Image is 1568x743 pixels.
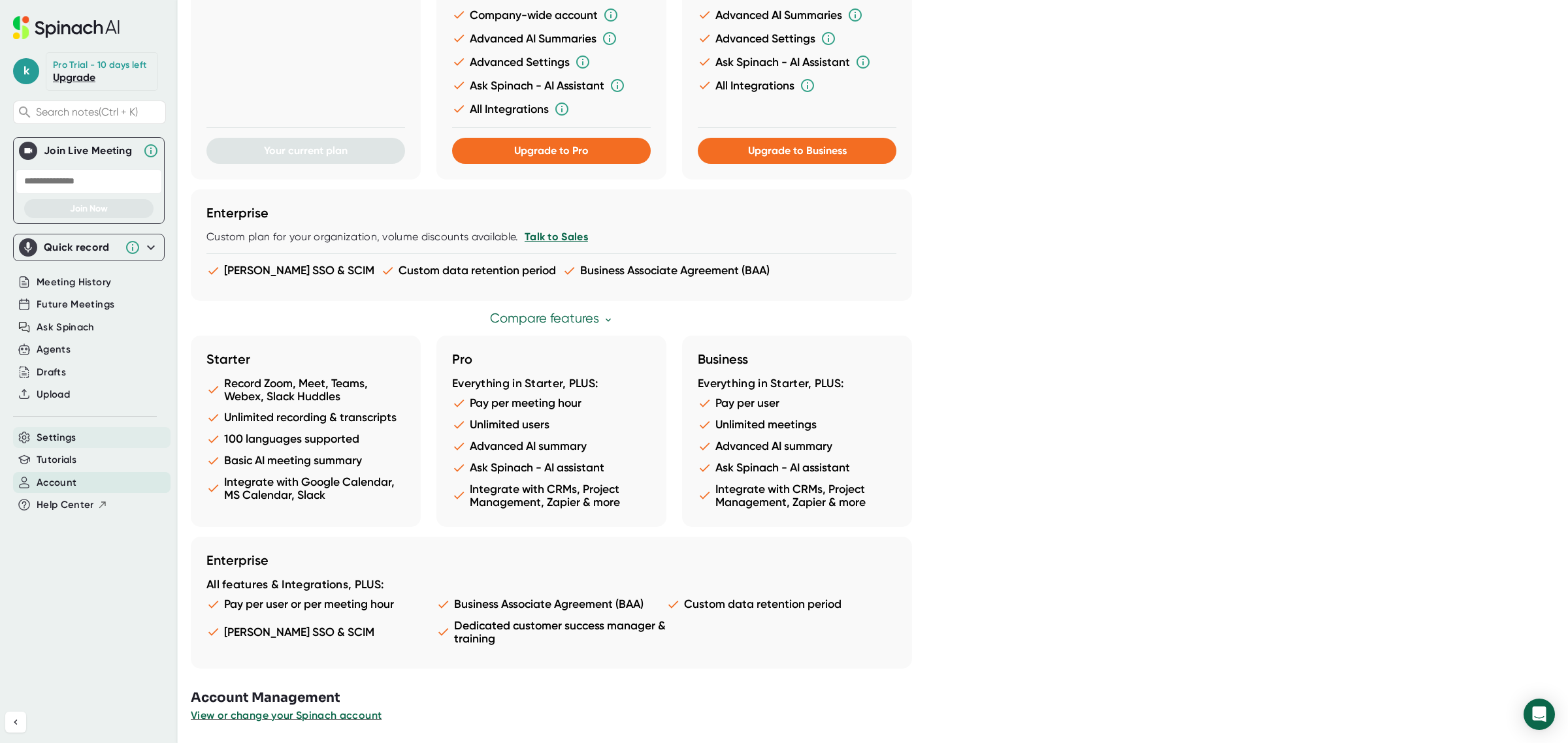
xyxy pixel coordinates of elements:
[44,241,118,254] div: Quick record
[37,498,94,513] span: Help Center
[698,396,896,410] li: Pay per user
[452,31,651,46] li: Advanced AI Summaries
[191,709,382,721] span: View or change your Spinach account
[436,619,666,645] li: Dedicated customer success manager & training
[452,138,651,164] button: Upgrade to Pro
[206,475,405,501] li: Integrate with Google Calendar, MS Calendar, Slack
[748,144,847,157] span: Upgrade to Business
[37,430,76,445] button: Settings
[698,31,896,46] li: Advanced Settings
[206,411,405,424] li: Unlimited recording & transcripts
[36,106,162,118] span: Search notes (Ctrl + K)
[206,377,405,403] li: Record Zoom, Meet, Teams, Webex, Slack Huddles
[563,264,770,277] li: Business Associate Agreement (BAA)
[206,552,896,568] h3: Enterprise
[698,461,896,475] li: Ask Spinach - AI assistant
[13,58,39,84] span: k
[19,234,159,261] div: Quick record
[206,432,405,446] li: 100 languages supported
[53,59,146,71] div: Pro Trial - 10 days left
[452,418,651,432] li: Unlimited users
[698,351,896,367] h3: Business
[37,498,108,513] button: Help Center
[22,144,35,157] img: Join Live Meeting
[191,708,382,723] button: View or change your Spinach account
[452,78,651,93] li: Ask Spinach - AI Assistant
[37,275,111,290] button: Meeting History
[5,712,26,733] button: Collapse sidebar
[698,7,896,23] li: Advanced AI Summaries
[698,482,896,509] li: Integrate with CRMs, Project Management, Zapier & more
[37,342,71,357] button: Agents
[452,377,651,391] div: Everything in Starter, PLUS:
[19,138,159,164] div: Join Live MeetingJoin Live Meeting
[206,578,896,592] div: All features & Integrations, PLUS:
[452,7,651,23] li: Company-wide account
[206,597,436,611] li: Pay per user or per meeting hour
[206,351,405,367] h3: Starter
[37,320,95,335] button: Ask Spinach
[490,311,613,326] a: Compare features
[452,482,651,509] li: Integrate with CRMs, Project Management, Zapier & more
[206,205,896,221] h3: Enterprise
[698,377,896,391] div: Everything in Starter, PLUS:
[206,138,405,164] button: Your current plan
[24,199,154,218] button: Join Now
[698,78,896,93] li: All Integrations
[37,297,114,312] button: Future Meetings
[206,454,405,467] li: Basic AI meeting summary
[698,54,896,70] li: Ask Spinach - AI Assistant
[37,365,66,380] button: Drafts
[44,144,137,157] div: Join Live Meeting
[525,230,588,243] a: Talk to Sales
[70,203,108,214] span: Join Now
[264,144,348,157] span: Your current plan
[452,101,651,117] li: All Integrations
[37,475,76,490] button: Account
[452,439,651,453] li: Advanced AI summary
[452,351,651,367] h3: Pro
[206,230,896,244] div: Custom plan for your organization, volume discounts available.
[698,439,896,453] li: Advanced AI summary
[37,452,76,467] button: Tutorials
[53,71,95,84] a: Upgrade
[436,597,666,611] li: Business Associate Agreement (BAA)
[452,54,651,70] li: Advanced Settings
[191,688,1568,708] h3: Account Management
[381,264,556,277] li: Custom data retention period
[698,418,896,432] li: Unlimited meetings
[514,144,589,157] span: Upgrade to Pro
[698,138,896,164] button: Upgrade to Business
[452,461,651,475] li: Ask Spinach - AI assistant
[1524,699,1555,730] div: Open Intercom Messenger
[206,619,436,645] li: [PERSON_NAME] SSO & SCIM
[666,597,896,611] li: Custom data retention period
[452,396,651,410] li: Pay per meeting hour
[37,387,70,402] button: Upload
[206,264,374,277] li: [PERSON_NAME] SSO & SCIM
